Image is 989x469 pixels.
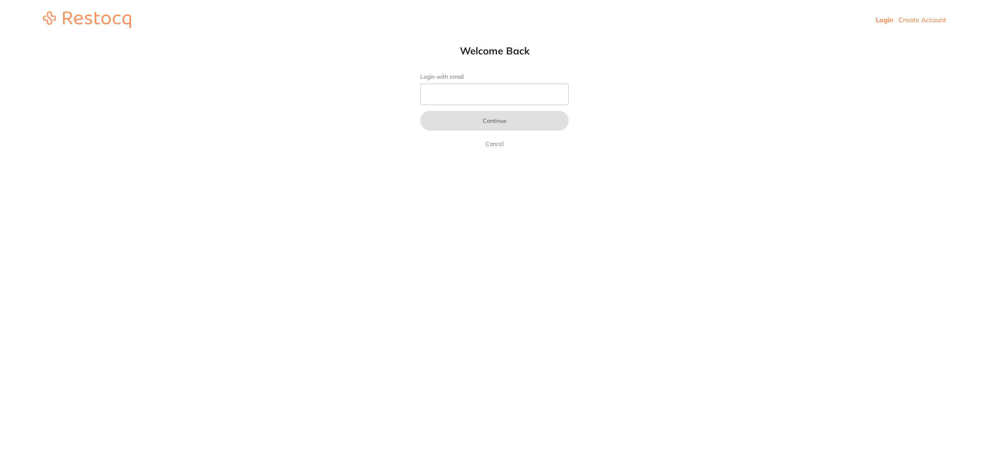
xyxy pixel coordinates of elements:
[420,111,569,131] button: Continue
[898,16,946,24] a: Create Account
[420,73,569,80] label: Login with email
[404,45,585,57] h1: Welcome Back
[876,16,893,24] a: Login
[43,12,131,28] img: restocq_logo.svg
[484,139,505,149] a: Cancel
